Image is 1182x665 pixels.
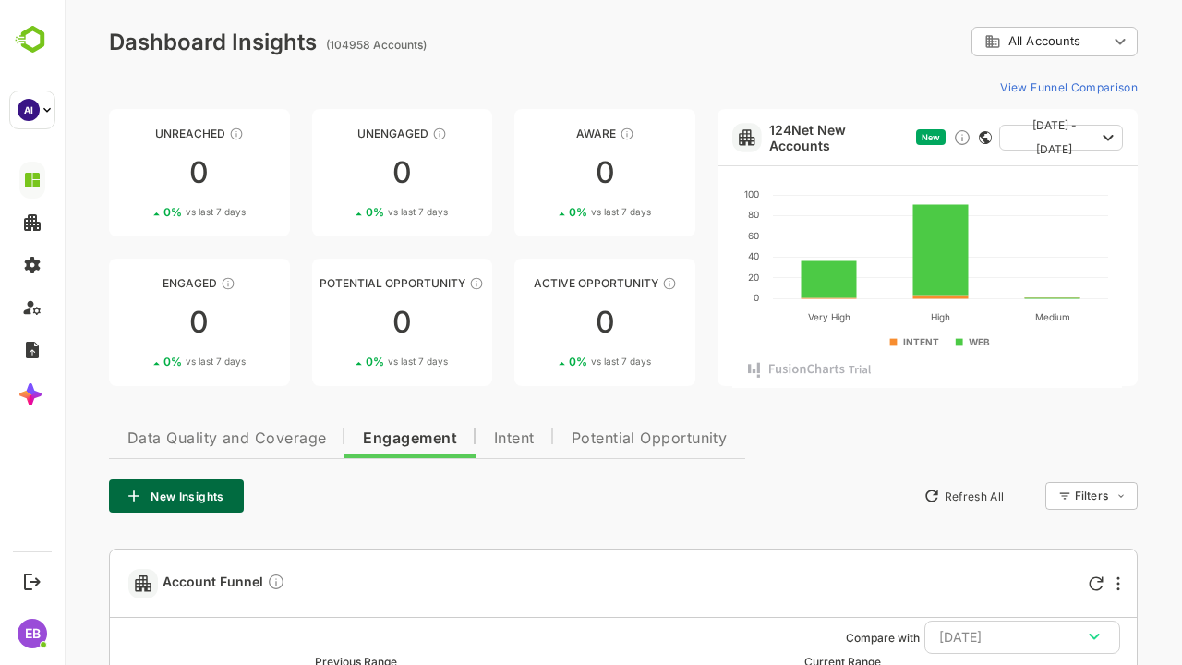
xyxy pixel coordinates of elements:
[44,259,225,386] a: EngagedThese accounts are warm, further nurturing would qualify them to MQAs00%vs last 7 days
[888,128,907,147] div: Discover new ICP-fit accounts showing engagement — via intent surges, anonymous website visits, L...
[914,131,927,144] div: This card does not support filter and segments
[44,127,225,140] div: Unreached
[683,209,694,220] text: 80
[1010,489,1043,502] div: Filters
[44,158,225,187] div: 0
[44,109,225,236] a: UnreachedThese accounts have not been engaged with for a defined time period00%vs last 7 days
[450,127,631,140] div: Aware
[450,158,631,187] div: 0
[857,132,875,142] span: New
[680,188,694,199] text: 100
[404,276,419,291] div: These accounts are MQAs and can be passed on to Inside Sales
[526,355,586,369] span: vs last 7 days
[19,569,44,594] button: Logout
[323,355,383,369] span: vs last 7 days
[261,38,368,52] ag: (104958 Accounts)
[860,621,1055,654] button: [DATE]
[928,72,1073,102] button: View Funnel Comparison
[44,276,225,290] div: Engaged
[301,205,383,219] div: 0 %
[705,122,844,153] a: 124Net New Accounts
[429,431,470,446] span: Intent
[298,431,392,446] span: Engagement
[323,205,383,219] span: vs last 7 days
[504,205,586,219] div: 0 %
[526,205,586,219] span: vs last 7 days
[44,308,225,337] div: 0
[683,250,694,261] text: 40
[504,355,586,369] div: 0 %
[18,99,40,121] div: AI
[247,158,428,187] div: 0
[247,127,428,140] div: Unengaged
[935,125,1058,151] button: [DATE] - [DATE]
[920,33,1043,50] div: All Accounts
[743,311,786,323] text: Very High
[247,276,428,290] div: Potential Opportunity
[63,431,261,446] span: Data Quality and Coverage
[683,272,694,283] text: 20
[1052,576,1055,591] div: More
[44,29,252,55] div: Dashboard Insights
[683,230,694,241] text: 60
[971,311,1006,322] text: Medium
[121,205,181,219] span: vs last 7 days
[44,479,179,513] button: New Insights
[555,127,570,141] div: These accounts have just entered the buying cycle and need further nurturing
[164,127,179,141] div: These accounts have not been engaged with for a defined time period
[247,308,428,337] div: 0
[247,259,428,386] a: Potential OpportunityThese accounts are MQAs and can be passed on to Inside Sales00%vs last 7 days
[1008,479,1073,513] div: Filters
[597,276,612,291] div: These accounts have open opportunities which might be at any of the Sales Stages
[301,355,383,369] div: 0 %
[944,34,1016,48] span: All Accounts
[450,259,631,386] a: Active OpportunityThese accounts have open opportunities which might be at any of the Sales Stage...
[98,573,221,594] span: Account Funnel
[121,355,181,369] span: vs last 7 days
[247,109,428,236] a: UnengagedThese accounts have not shown enough engagement and need nurturing00%vs last 7 days
[781,631,855,645] ag: Compare with
[99,355,181,369] div: 0 %
[689,292,694,303] text: 0
[99,205,181,219] div: 0 %
[18,619,47,648] div: EB
[874,625,1041,649] div: [DATE]
[949,114,1031,162] span: [DATE] - [DATE]
[907,24,1073,60] div: All Accounts
[450,276,631,290] div: Active Opportunity
[368,127,382,141] div: These accounts have not shown enough engagement and need nurturing
[202,573,221,594] div: Compare Funnel to any previous dates, and click on any plot in the current funnel to view the det...
[156,276,171,291] div: These accounts are warm, further nurturing would qualify them to MQAs
[450,308,631,337] div: 0
[1024,576,1039,591] div: Refresh
[507,431,663,446] span: Potential Opportunity
[450,109,631,236] a: AwareThese accounts have just entered the buying cycle and need further nurturing00%vs last 7 days
[850,481,947,511] button: Refresh All
[9,22,56,57] img: BambooboxLogoMark.f1c84d78b4c51b1a7b5f700c9845e183.svg
[866,311,886,323] text: High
